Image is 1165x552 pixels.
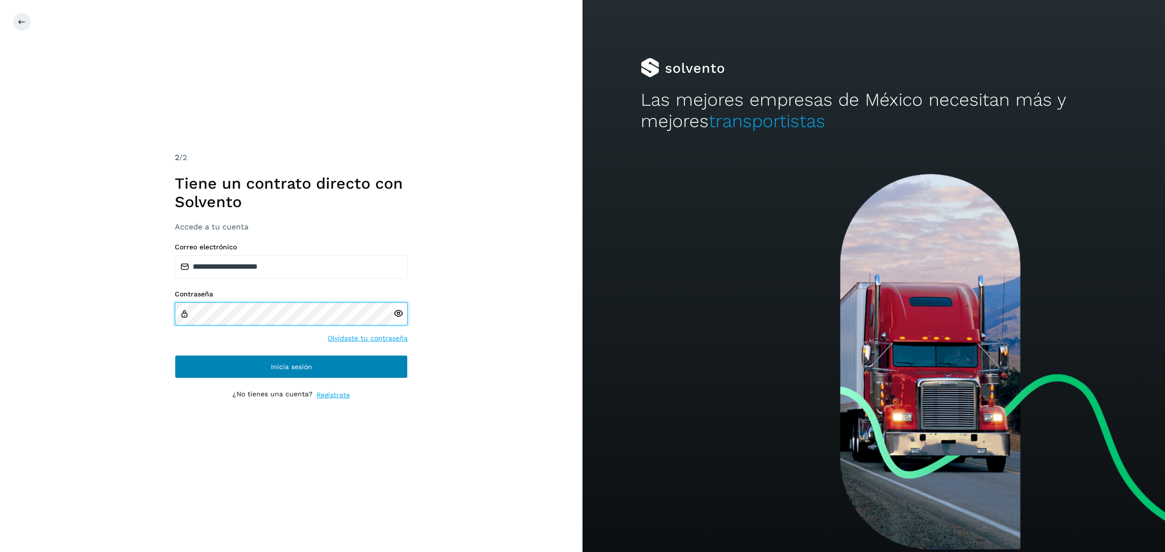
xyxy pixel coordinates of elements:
[709,111,825,131] span: transportistas
[271,363,312,370] span: Inicia sesión
[233,390,313,400] p: ¿No tienes una cuenta?
[175,153,179,162] span: 2
[175,152,408,163] div: /2
[175,222,408,231] h3: Accede a tu cuenta
[175,355,408,378] button: Inicia sesión
[316,390,350,400] a: Regístrate
[175,174,408,211] h1: Tiene un contrato directo con Solvento
[641,89,1107,132] h2: Las mejores empresas de México necesitan más y mejores
[328,333,408,343] a: Olvidaste tu contraseña
[175,290,408,298] label: Contraseña
[175,243,408,251] label: Correo electrónico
